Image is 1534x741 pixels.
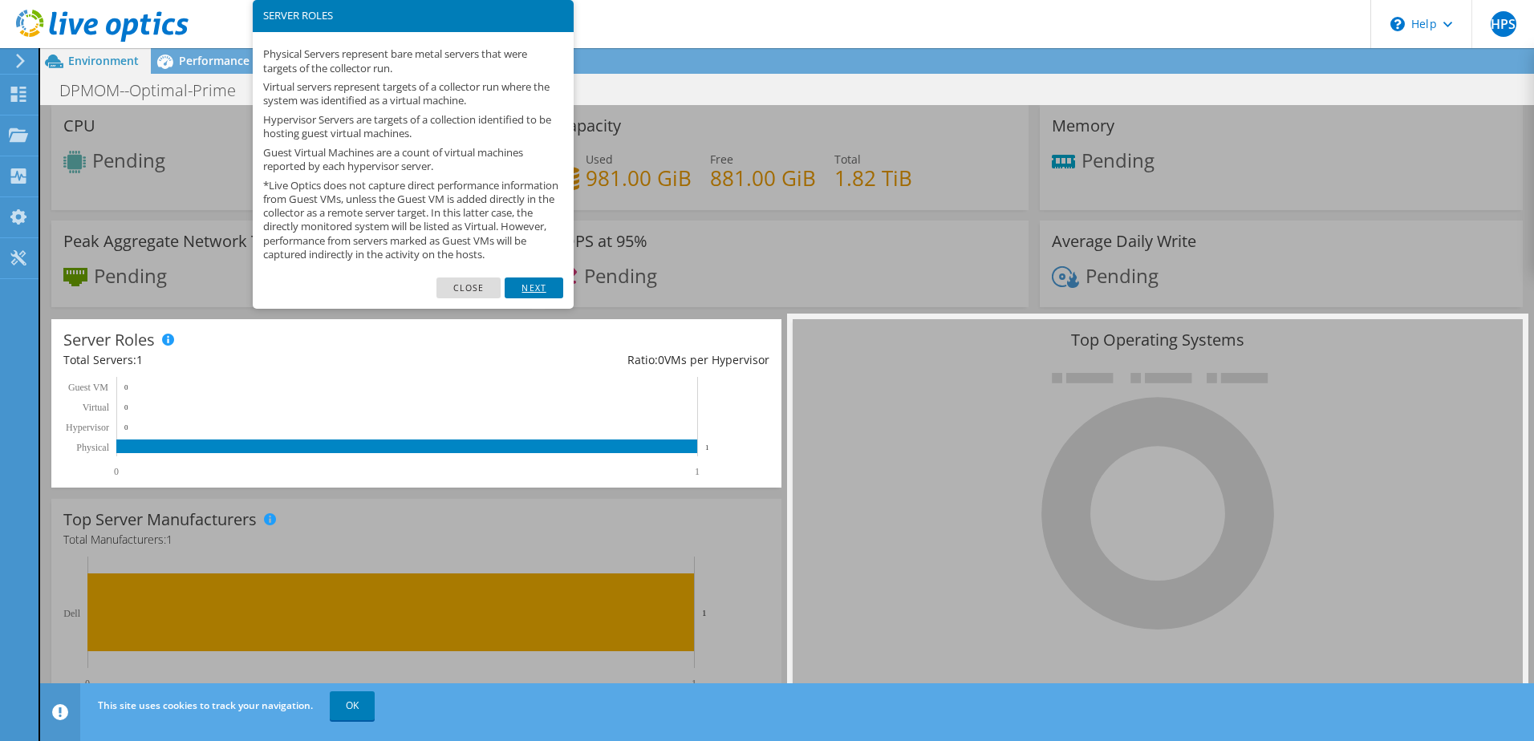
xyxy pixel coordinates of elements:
h1: DPMOM--Optimal-Prime [52,82,261,99]
a: OK [330,691,375,720]
span: This site uses cookies to track your navigation. [98,698,313,712]
span: Performance [179,53,250,68]
a: Close [436,277,501,298]
span: HPS [1491,11,1516,37]
a: Next [505,277,562,298]
p: Hypervisor Servers are targets of a collection identified to be hosting guest virtual machines. [263,113,563,140]
h3: SERVER ROLES [263,10,563,21]
p: Physical Servers represent bare metal servers that were targets of the collector run. [263,47,563,75]
svg: \n [1390,17,1405,31]
span: Environment [68,53,139,68]
p: Guest Virtual Machines are a count of virtual machines reported by each hypervisor server. [263,146,563,173]
p: Virtual servers represent targets of a collector run where the system was identified as a virtual... [263,80,563,107]
p: *Live Optics does not capture direct performance information from Guest VMs, unless the Guest VM ... [263,179,563,261]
